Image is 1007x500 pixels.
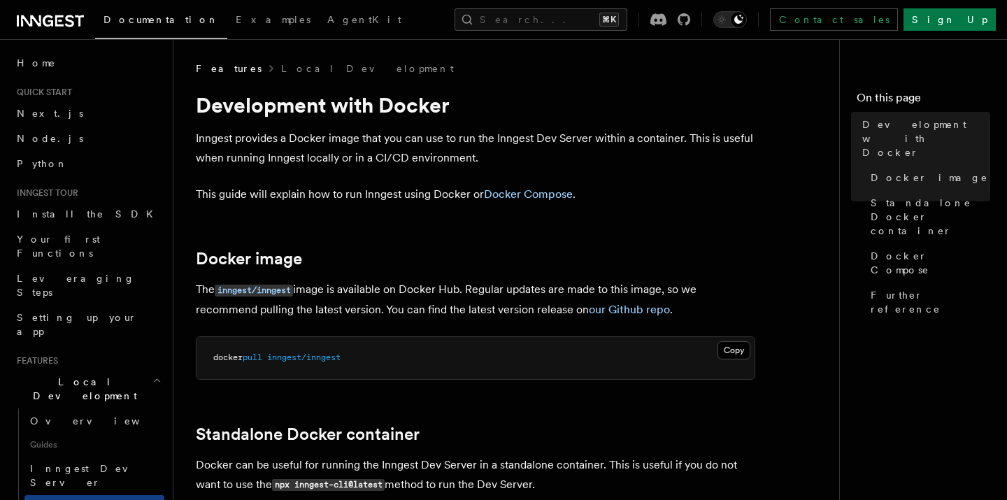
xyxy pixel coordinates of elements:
p: Docker can be useful for running the Inngest Dev Server in a standalone container. This is useful... [196,455,755,495]
span: Docker Compose [871,249,990,277]
h4: On this page [857,90,990,112]
span: Home [17,56,56,70]
span: Features [196,62,262,76]
a: Python [11,151,164,176]
span: Docker image [871,171,988,185]
p: This guide will explain how to run Inngest using Docker or . [196,185,755,204]
a: Documentation [95,4,227,39]
button: Copy [717,341,750,359]
a: Next.js [11,101,164,126]
a: Local Development [281,62,454,76]
a: Install the SDK [11,201,164,227]
span: Node.js [17,133,83,144]
code: inngest/inngest [215,285,293,297]
span: Features [11,355,58,366]
a: Your first Functions [11,227,164,266]
a: Docker image [196,249,302,269]
kbd: ⌘K [599,13,619,27]
a: our Github repo [589,303,670,316]
span: Next.js [17,108,83,119]
p: Inngest provides a Docker image that you can use to run the Inngest Dev Server within a container... [196,129,755,168]
p: The image is available on Docker Hub. Regular updates are made to this image, so we recommend pul... [196,280,755,320]
a: Docker Compose [484,187,573,201]
a: Development with Docker [857,112,990,165]
span: Quick start [11,87,72,98]
button: Search...⌘K [455,8,627,31]
a: Sign Up [904,8,996,31]
button: Local Development [11,369,164,408]
a: Home [11,50,164,76]
a: Setting up your app [11,305,164,344]
span: Inngest Dev Server [30,463,150,488]
span: Setting up your app [17,312,137,337]
span: Inngest tour [11,187,78,199]
span: Guides [24,434,164,456]
span: docker [213,352,243,362]
span: inngest/inngest [267,352,341,362]
a: AgentKit [319,4,410,38]
a: Standalone Docker container [865,190,990,243]
span: Your first Functions [17,234,100,259]
span: Python [17,158,68,169]
a: Inngest Dev Server [24,456,164,495]
span: AgentKit [327,14,401,25]
span: Standalone Docker container [871,196,990,238]
span: Examples [236,14,310,25]
a: Standalone Docker container [196,424,420,444]
h1: Development with Docker [196,92,755,117]
span: pull [243,352,262,362]
button: Toggle dark mode [713,11,747,28]
a: Docker Compose [865,243,990,283]
span: Overview [30,415,174,427]
span: Further reference [871,288,990,316]
a: Further reference [865,283,990,322]
a: Node.js [11,126,164,151]
span: Local Development [11,375,152,403]
a: Examples [227,4,319,38]
span: Documentation [103,14,219,25]
a: Contact sales [770,8,898,31]
span: Install the SDK [17,208,162,220]
span: Development with Docker [862,117,990,159]
code: npx inngest-cli@latest [272,479,385,491]
span: Leveraging Steps [17,273,135,298]
a: Overview [24,408,164,434]
a: Docker image [865,165,990,190]
a: Leveraging Steps [11,266,164,305]
a: inngest/inngest [215,283,293,296]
